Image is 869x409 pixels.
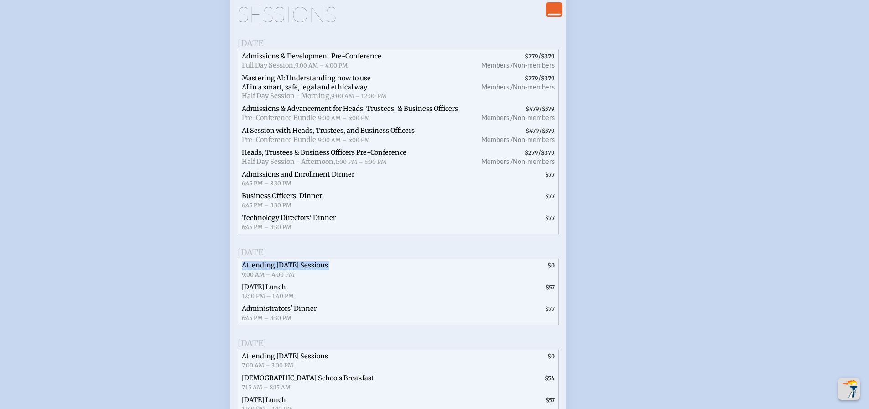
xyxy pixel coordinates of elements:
[242,136,318,144] span: Pre-Conference Bundle,
[242,352,328,360] span: Attending [DATE] Sessions
[242,192,322,200] span: Business Officers' Dinner
[471,72,558,103] span: /
[318,136,370,143] span: 9:00 AM – 5:00 PM
[242,384,291,391] span: 7:15 AM – 8:15 AM
[471,125,558,147] span: /
[547,262,555,269] span: $0
[542,105,555,112] span: $579
[238,3,559,25] h1: Sessions
[546,397,555,404] span: $57
[242,374,374,382] span: [DEMOGRAPHIC_DATA] Schools Breakfast
[242,202,291,209] span: 6:45 PM – 8:30 PM
[242,293,294,299] span: 12:10 PM – 1:40 PM
[335,158,386,165] span: 1:00 PM – 5:00 PM
[242,157,335,166] span: Half Day Session - Afternoon,
[318,115,370,121] span: 9:00 AM – 5:00 PM
[471,103,558,125] span: /
[242,114,318,122] span: Pre-Conference Bundle,
[481,61,513,69] span: Members /
[513,61,555,69] span: Non-members
[545,215,555,221] span: $77
[242,126,415,135] span: AI Session with Heads, Trustees, and Business Officers
[331,93,386,100] span: 9:00 AM – 12:00 PM
[526,127,539,134] span: $479
[242,61,295,69] span: Full Day Session,
[238,247,266,257] span: [DATE]
[238,38,266,48] span: [DATE]
[471,50,558,72] span: /
[481,136,513,143] span: Members /
[242,304,317,313] span: Administrators' Dinner
[471,147,558,168] span: /
[242,105,458,113] span: Admissions & Advancement for Heads, Trustees, & Business Officers
[513,83,555,91] span: Non-members
[242,315,291,321] span: 6:45 PM – 8:30 PM
[295,62,348,69] span: 9:00 AM – 4:00 PM
[242,283,286,291] span: [DATE] Lunch
[513,114,555,121] span: Non-members
[242,214,336,222] span: Technology Directors' Dinner
[525,53,538,60] span: $279
[242,224,291,231] span: 6:45 PM – 8:30 PM
[546,284,555,291] span: $57
[545,375,555,382] span: $54
[242,52,381,60] span: Admissions & Development Pre-Conference
[526,105,539,112] span: $479
[541,149,555,156] span: $379
[545,193,555,199] span: $77
[541,53,555,60] span: $379
[545,171,555,178] span: $77
[242,180,291,187] span: 6:45 PM – 8:30 PM
[513,136,555,143] span: Non-members
[525,149,538,156] span: $279
[542,127,555,134] span: $579
[481,157,513,165] span: Members /
[481,114,513,121] span: Members /
[242,170,354,178] span: Admissions and Enrollment Dinner
[838,378,860,400] button: Scroll Top
[547,353,555,360] span: $0
[238,338,266,348] span: [DATE]
[242,271,294,278] span: 9:00 AM – 4:00 PM
[541,75,555,82] span: $379
[481,83,513,91] span: Members /
[242,74,371,91] span: Mastering AI: Understanding how to use AI in a smart, safe, legal and ethical way
[525,75,538,82] span: $279
[513,157,555,165] span: Non-members
[242,148,406,157] span: Heads, Trustees & Business Officers Pre-Conference
[242,92,331,100] span: Half Day Session - Morning,
[242,261,328,269] span: Attending [DATE] Sessions
[242,362,293,369] span: 7:00 AM – 3:00 PM
[840,380,858,398] img: To the top
[242,396,286,404] span: [DATE] Lunch
[545,305,555,312] span: $77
